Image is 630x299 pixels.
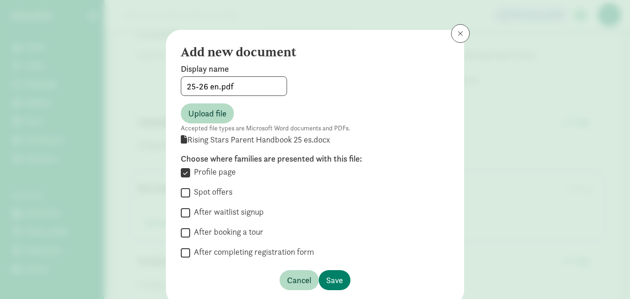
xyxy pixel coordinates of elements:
label: After waitlist signup [190,206,264,217]
button: Save [319,270,350,290]
span: Upload file [188,107,226,120]
div: Accepted file types are Microsoft Word documents and PDFs. [181,123,449,133]
label: Choose where families are presented with this file: [181,153,449,164]
span: Cancel [287,274,311,286]
label: Display name [181,63,449,75]
button: Cancel [280,270,319,290]
span: Rising Stars Parent Handbook 25 es.docx [187,134,330,145]
h4: Add new document [181,45,442,60]
label: Spot offers [190,186,233,197]
button: Upload file [181,103,234,123]
span: Save [326,274,343,286]
iframe: Chat Widget [583,254,630,299]
input: Document name [181,77,287,95]
label: After completing registration form [190,246,314,258]
label: Profile page [190,166,236,177]
label: After booking a tour [190,226,263,238]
